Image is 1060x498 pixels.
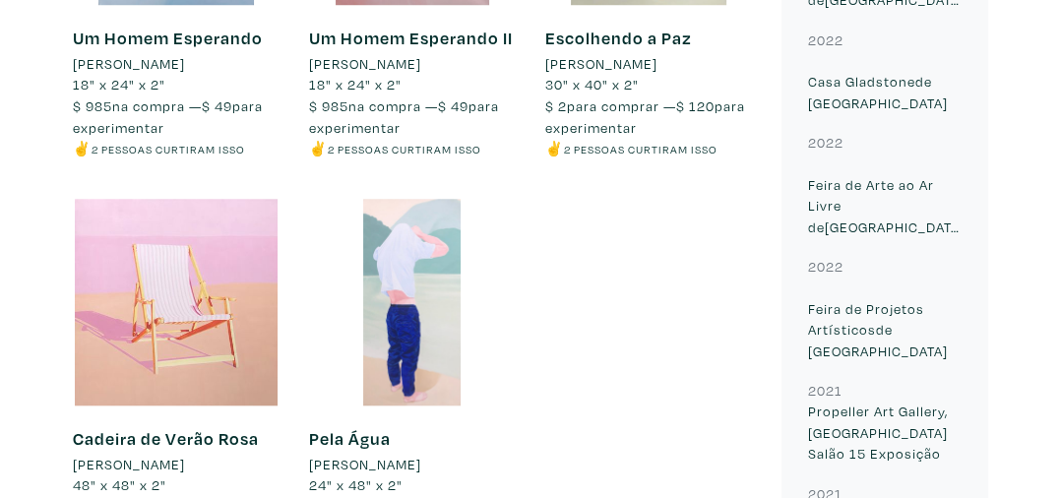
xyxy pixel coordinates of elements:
[309,54,421,73] font: [PERSON_NAME]
[545,75,639,93] font: 30" x 40" x 2"
[808,175,934,236] font: Feira de Arte ao Ar Livre de
[545,27,692,49] a: Escolhendo a Paz
[808,133,843,152] font: 2022
[73,455,185,473] font: [PERSON_NAME]
[309,75,402,93] font: 18" x 24" x 2"
[545,96,567,115] font: $ 2
[309,427,391,450] a: Pela Água
[309,139,328,157] font: ✌️
[73,475,166,494] font: 48" x 48" x 2"
[808,257,843,276] font: 2022
[73,96,263,137] font: para experimentar
[545,54,657,73] font: [PERSON_NAME]
[808,444,941,463] font: Salão 15 Exposição
[545,139,564,157] font: ✌️
[825,218,965,236] font: [GEOGRAPHIC_DATA]
[73,96,112,115] font: $ 985
[545,96,745,137] font: para experimentar
[92,142,245,156] font: 2 pessoas curtiram isso
[73,454,280,475] a: [PERSON_NAME]
[73,139,92,157] font: ✌️
[112,96,202,115] font: na compra —
[808,299,924,340] font: Feira de Projetos Artísticos
[808,320,948,360] font: de [GEOGRAPHIC_DATA]
[808,381,842,400] font: 2021
[808,31,843,49] font: 2022
[567,96,676,115] font: para comprar —
[438,96,468,115] font: $ 49
[328,142,481,156] font: 2 pessoas curtiram isso
[309,96,348,115] font: $ 985
[73,53,280,75] a: [PERSON_NAME]
[73,54,185,73] font: [PERSON_NAME]
[808,72,948,112] font: de [GEOGRAPHIC_DATA]
[73,75,165,93] font: 18" x 24" x 2"
[808,402,948,442] font: Propeller Art Gallery, [GEOGRAPHIC_DATA]
[202,96,232,115] font: $ 49
[309,454,516,475] a: [PERSON_NAME]
[564,142,717,156] font: 2 pessoas curtiram isso
[676,96,715,115] font: $ 120
[309,455,421,473] font: [PERSON_NAME]
[348,96,438,115] font: na compra —
[309,27,513,49] a: Um Homem Esperando II
[309,53,516,75] a: [PERSON_NAME]
[73,27,263,49] a: Um Homem Esperando
[309,96,499,137] font: para experimentar
[545,53,752,75] a: [PERSON_NAME]
[73,427,259,450] a: Cadeira de Verão Rosa
[808,72,915,91] font: Casa Gladstone
[309,475,403,494] font: 24" x 48" x 2"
